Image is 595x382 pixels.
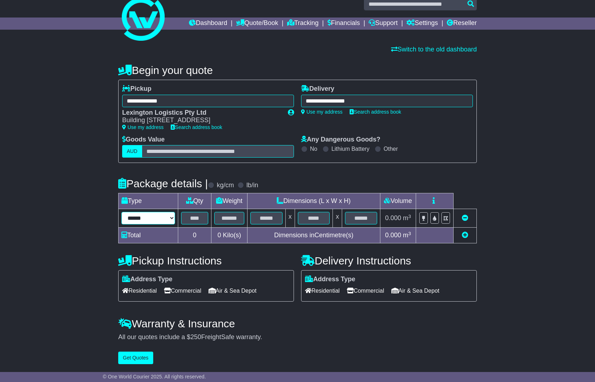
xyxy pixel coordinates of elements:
[403,232,411,239] span: m
[118,64,477,76] h4: Begin your quote
[118,318,477,329] h4: Warranty & Insurance
[189,18,227,30] a: Dashboard
[462,232,468,239] a: Add new item
[408,231,411,236] sup: 3
[236,18,278,30] a: Quote/Book
[171,124,222,130] a: Search address book
[391,46,477,53] a: Switch to the old dashboard
[178,228,211,243] td: 0
[246,182,258,189] label: lb/in
[122,145,142,158] label: AUD
[331,145,370,152] label: Lithium Battery
[327,18,360,30] a: Financials
[384,145,398,152] label: Other
[301,85,334,93] label: Delivery
[385,214,401,222] span: 0.000
[380,193,416,209] td: Volume
[118,178,208,189] h4: Package details |
[301,109,342,115] a: Use my address
[408,214,411,219] sup: 3
[305,276,355,283] label: Address Type
[190,333,201,341] span: 250
[122,124,164,130] a: Use my address
[287,18,319,30] a: Tracking
[122,109,281,117] div: Lexington Logistics Pty Ltd
[211,193,247,209] td: Weight
[119,193,178,209] td: Type
[385,232,401,239] span: 0.000
[122,285,157,296] span: Residential
[209,285,257,296] span: Air & Sea Depot
[447,18,477,30] a: Reseller
[301,255,477,267] h4: Delivery Instructions
[119,228,178,243] td: Total
[369,18,397,30] a: Support
[462,214,468,222] a: Remove this item
[211,228,247,243] td: Kilo(s)
[122,116,281,124] div: Building [STREET_ADDRESS]
[305,285,340,296] span: Residential
[350,109,401,115] a: Search address book
[333,209,342,228] td: x
[285,209,295,228] td: x
[122,85,151,93] label: Pickup
[403,214,411,222] span: m
[103,374,206,379] span: © One World Courier 2025. All rights reserved.
[164,285,201,296] span: Commercial
[217,232,221,239] span: 0
[247,193,380,209] td: Dimensions (L x W x H)
[178,193,211,209] td: Qty
[310,145,317,152] label: No
[247,228,380,243] td: Dimensions in Centimetre(s)
[217,182,234,189] label: kg/cm
[347,285,384,296] span: Commercial
[301,136,380,144] label: Any Dangerous Goods?
[122,136,165,144] label: Goods Value
[118,333,477,341] div: All our quotes include a $ FreightSafe warranty.
[406,18,438,30] a: Settings
[118,352,153,364] button: Get Quotes
[391,285,440,296] span: Air & Sea Depot
[122,276,172,283] label: Address Type
[118,255,294,267] h4: Pickup Instructions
